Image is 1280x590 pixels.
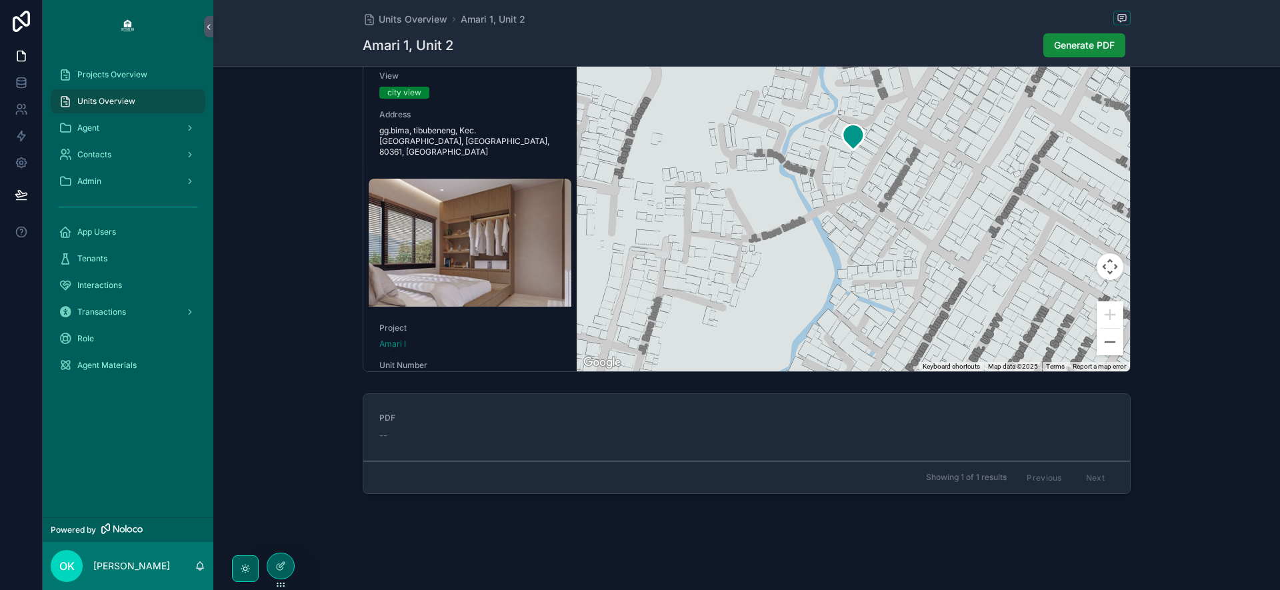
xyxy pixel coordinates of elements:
a: Admin [51,169,205,193]
span: gg.bima, tibubeneng, Kec. [GEOGRAPHIC_DATA], [GEOGRAPHIC_DATA], 80361, [GEOGRAPHIC_DATA] [379,125,561,157]
span: Role [77,333,94,344]
span: Contacts [77,149,111,160]
a: Transactions [51,300,205,324]
div: city view [387,87,421,99]
span: Transactions [77,307,126,317]
span: Interactions [77,280,122,291]
a: Amari I [379,339,406,349]
a: Tenants [51,247,205,271]
p: [PERSON_NAME] [93,559,170,573]
a: Contacts [51,143,205,167]
span: PDF [379,413,551,423]
span: OK [59,558,75,574]
span: App Users [77,227,116,237]
div: Scene-4-Small.jpeg [369,179,571,307]
span: Units Overview [379,13,447,26]
a: Powered by [43,517,213,542]
button: Zoom in [1097,301,1123,328]
a: Agent Materials [51,353,205,377]
button: Map camera controls [1097,253,1123,280]
span: Tenants [77,253,107,264]
span: Projects Overview [77,69,147,80]
span: -- [379,429,387,442]
h1: Amari 1, Unit 2 [363,36,453,55]
a: Units Overview [363,13,447,26]
button: Generate PDF [1043,33,1125,57]
a: Terms (opens in new tab) [1046,363,1065,370]
span: Showing 1 of 1 results [926,472,1007,483]
a: Role [51,327,205,351]
span: Map data ©2025 [988,363,1038,370]
a: Units Overview [51,89,205,113]
span: Unit Number [379,360,561,371]
span: Units Overview [77,96,135,107]
a: App Users [51,220,205,244]
button: Keyboard shortcuts [923,362,980,371]
a: Agent [51,116,205,140]
span: Project [379,323,561,333]
a: Amari 1, Unit 2 [461,13,525,26]
span: Agent Materials [77,360,137,371]
a: Report a map error [1073,363,1126,370]
a: Projects Overview [51,63,205,87]
img: Google [580,354,624,371]
span: Generate PDF [1054,39,1115,52]
div: scrollable content [43,53,213,395]
a: Open this area in Google Maps (opens a new window) [580,354,624,371]
a: Interactions [51,273,205,297]
span: Admin [77,176,101,187]
button: Zoom out [1097,329,1123,355]
span: Powered by [51,525,96,535]
span: Address [379,109,561,120]
a: ProjectAmari IUnit Number [369,179,571,533]
span: Agent [77,123,99,133]
img: App logo [117,16,139,37]
span: View [379,71,561,81]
